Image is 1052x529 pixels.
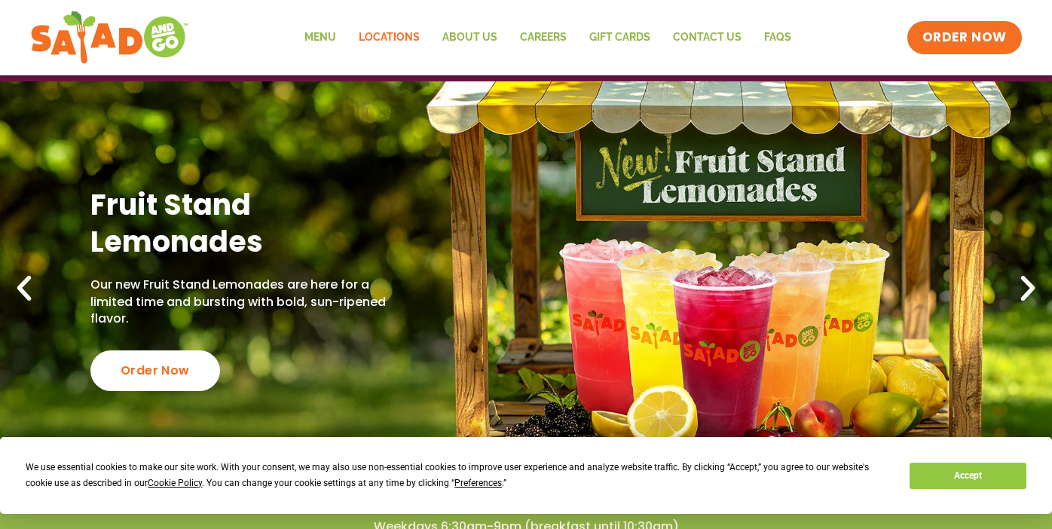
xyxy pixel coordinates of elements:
[293,20,347,55] a: Menu
[347,20,431,55] a: Locations
[293,20,803,55] nav: Menu
[148,478,202,488] span: Cookie Policy
[431,20,509,55] a: About Us
[26,460,891,491] div: We use essential cookies to make our site work. With your consent, we may also use non-essential ...
[8,272,41,305] div: Previous slide
[90,277,408,327] p: Our new Fruit Stand Lemonades are here for a limited time and bursting with bold, sun-ripened fla...
[509,20,578,55] a: Careers
[1011,272,1044,305] div: Next slide
[662,20,753,55] a: Contact Us
[910,463,1026,489] button: Accept
[90,186,408,261] h2: Fruit Stand Lemonades
[753,20,803,55] a: FAQs
[90,350,220,391] div: Order Now
[30,8,189,68] img: new-SAG-logo-768×292
[922,29,1007,47] span: ORDER NOW
[578,20,662,55] a: GIFT CARDS
[907,21,1022,54] a: ORDER NOW
[454,478,502,488] span: Preferences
